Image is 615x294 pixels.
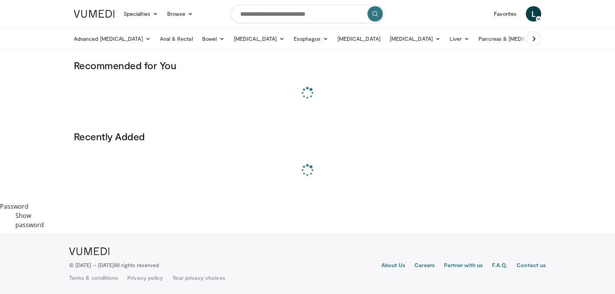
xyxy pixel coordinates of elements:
a: [MEDICAL_DATA] [229,31,289,47]
a: Specialties [119,6,163,22]
a: Privacy policy [127,274,163,282]
input: Search topics, interventions [231,5,384,23]
a: [MEDICAL_DATA] [385,31,445,47]
a: Browse [163,6,198,22]
a: Careers [414,261,435,271]
a: Your privacy choices [172,274,225,282]
a: Pancreas & [MEDICAL_DATA] [474,31,564,47]
a: About Us [381,261,406,271]
a: Advanced [MEDICAL_DATA] [69,31,155,47]
h3: Recommended for You [74,59,541,71]
span: All rights reserved [114,262,159,268]
a: Partner with us [444,261,483,271]
a: L [526,6,541,22]
p: © [DATE] – [DATE] [69,261,159,269]
a: Anal & Rectal [155,31,198,47]
a: Esophagus [289,31,333,47]
a: F.A.Q. [492,261,507,271]
a: Terms & conditions [69,274,118,282]
img: VuMedi Logo [74,10,115,18]
h3: Recently Added [74,130,541,143]
a: Contact us [517,261,546,271]
a: Bowel [198,31,229,47]
a: [MEDICAL_DATA] [333,31,385,47]
a: Favorites [489,6,521,22]
a: Liver [445,31,474,47]
img: VuMedi Logo [69,247,110,255]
